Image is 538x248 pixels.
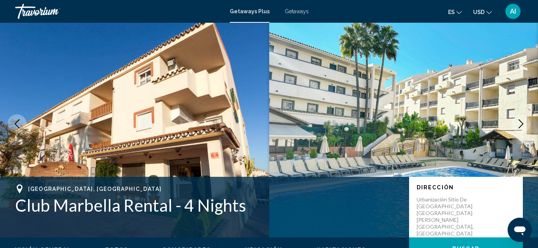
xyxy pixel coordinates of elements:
p: Dirección [417,184,515,190]
a: Getaways Plus [230,8,270,14]
button: Previous image [8,114,27,133]
button: Next image [511,114,530,133]
span: [GEOGRAPHIC_DATA], [GEOGRAPHIC_DATA] [28,186,162,192]
h1: Club Marbella Rental - 4 Nights [15,195,402,215]
a: Getaways [285,8,309,14]
iframe: Botón para iniciar la ventana de mensajería [508,218,532,242]
button: Change language [448,6,462,17]
span: AI [510,8,516,15]
button: Change currency [473,6,492,17]
a: Travorium [15,4,222,19]
span: USD [473,9,485,15]
p: Urbanización Sitio de [GEOGRAPHIC_DATA] [GEOGRAPHIC_DATA][PERSON_NAME] [GEOGRAPHIC_DATA], [GEOGRA... [417,196,477,237]
span: es [448,9,455,15]
button: User Menu [503,3,523,19]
